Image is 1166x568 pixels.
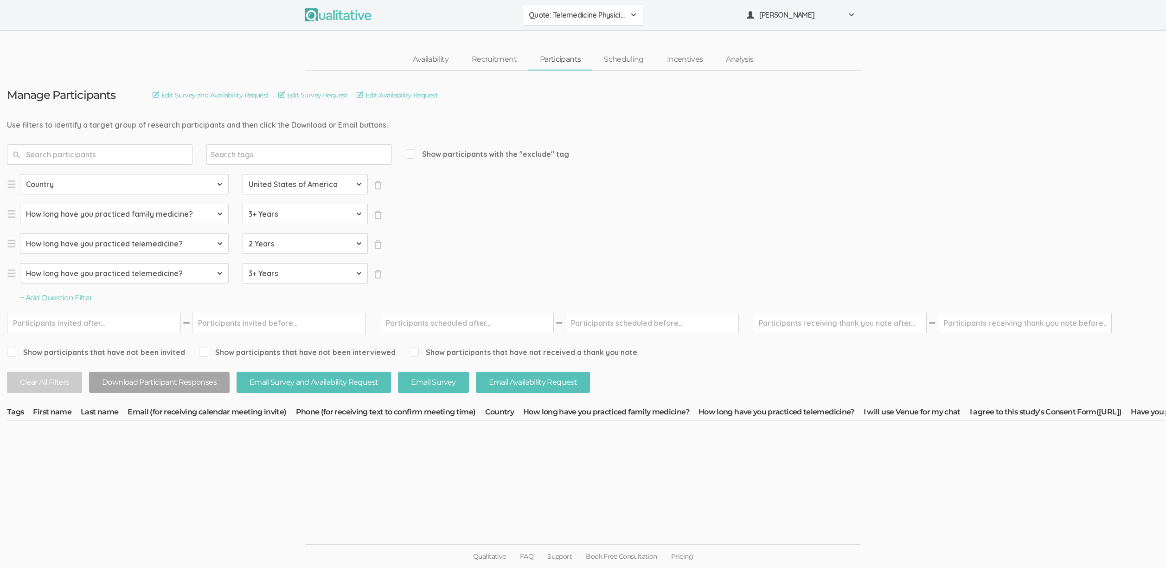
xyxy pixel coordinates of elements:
a: Availability [401,50,460,70]
input: Search participants [7,144,192,165]
span: Show participants that have not been invited [7,347,185,358]
span: × [373,181,383,190]
a: Scheduling [592,50,655,70]
h3: Manage Participants [7,89,115,101]
th: Last name [81,407,128,420]
button: Email Survey and Availability Request [237,372,391,394]
img: Qualitative [305,8,372,21]
a: Recruitment [460,50,528,70]
a: Qualitative [466,545,513,568]
a: Incentives [655,50,715,70]
a: Edit Survey and Availability Request [153,90,269,100]
th: How long have you practiced family medicine? [523,407,698,420]
span: Show participants that have not been interviewed [199,347,396,358]
button: Clear All Filters [7,372,82,394]
span: Show participants with the "exclude" tag [406,149,569,160]
button: Quote: Telemedicine Physicians [523,5,643,26]
th: How long have you practiced telemedicine? [698,407,864,420]
a: Participants [528,50,592,70]
span: × [373,270,383,279]
th: Country [485,407,524,420]
input: Participants invited before... [192,313,366,333]
input: Participants receiving thank you note before... [938,313,1112,333]
input: Participants scheduled before... [565,313,739,333]
button: Email Survey [398,372,468,394]
th: Phone (for receiving text to confirm meeting time) [296,407,485,420]
a: Edit Survey Request [278,90,347,100]
th: I will use Venue for my chat [864,407,970,420]
button: + Add Question Filter [20,293,92,303]
img: dash.svg [555,313,564,333]
a: Edit Availability Request [357,90,438,100]
th: Email (for receiving calendar meeting invite) [128,407,295,420]
img: dash.svg [182,313,191,333]
input: Participants receiving thank you note after... [753,313,927,333]
button: Email Availability Request [476,372,590,394]
iframe: Chat Widget [1120,523,1166,568]
th: First name [33,407,81,420]
a: Book Free Consultation [579,545,664,568]
span: [PERSON_NAME] [759,10,843,20]
span: Show participants that have not received a thank you note [410,347,637,358]
button: [PERSON_NAME] [741,5,861,26]
input: Participants invited after... [7,313,181,333]
input: Search tags [211,148,269,161]
a: Support [540,545,579,568]
span: × [373,210,383,219]
th: I agree to this study's Consent Form([URL]) [970,407,1131,420]
button: Download Participant Responses [89,372,230,394]
img: dash.svg [928,313,937,333]
a: Analysis [714,50,765,70]
span: Quote: Telemedicine Physicians [529,10,625,20]
span: × [373,240,383,249]
input: Participants scheduled after... [380,313,554,333]
a: FAQ [513,545,540,568]
th: Tags [7,407,33,420]
a: Pricing [664,545,700,568]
